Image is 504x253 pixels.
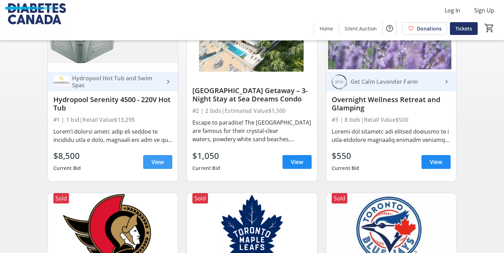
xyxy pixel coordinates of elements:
[4,3,66,37] img: Diabetes Canada's Logo
[345,25,377,32] span: Silent Auction
[332,96,451,112] div: Overnight Wellness Retreat and Glamping
[164,78,172,86] mat-icon: keyboard_arrow_right
[53,115,173,125] div: #1 | 1 bid | Retail Value $13,295
[314,22,339,35] a: Home
[469,5,500,16] button: Sign Up
[383,21,397,35] button: Help
[332,115,451,125] div: #3 | 8 bids | Retail Value $500
[348,78,443,85] div: Get Calm Lavender Farm
[69,75,164,89] div: Hydropool Hot Tub and Swim Spas
[450,22,478,35] a: Tickets
[192,118,312,143] div: Escape to paradise! The [GEOGRAPHIC_DATA] are famous for their crystal-clear waters, powdery whit...
[339,22,382,35] a: Silent Auction
[192,150,220,162] div: $1,050
[53,150,81,162] div: $8,500
[417,25,442,32] span: Donations
[483,22,496,34] button: Cart
[430,158,442,166] span: View
[422,155,451,169] a: View
[143,155,172,169] a: View
[474,6,494,15] span: Sign Up
[439,5,466,16] button: Log In
[326,72,457,91] a: Get Calm Lavender FarmGet Calm Lavender Farm
[332,74,348,90] img: Get Calm Lavender Farm
[283,155,312,169] a: View
[53,193,69,204] div: Sold
[192,193,208,204] div: Sold
[402,22,447,35] a: Donations
[192,162,220,174] div: Current Bid
[455,25,472,32] span: Tickets
[332,127,451,144] div: Loremi dol sitametc adi elitsed doeiusmo te i utla-etdolore magnaaliq enimadm veniamq no exerci’u...
[332,193,347,204] div: Sold
[53,127,173,144] div: Lorem’i dolorsi ametc adip eli seddoe te incididu utla e dolo, magnaali eni adm ve qui nos ex ull...
[53,74,69,90] img: Hydropool Hot Tub and Swim Spas
[192,87,312,103] div: [GEOGRAPHIC_DATA] Getaway – 3-Night Stay at Sea Dreams Condo
[445,6,460,15] span: Log In
[53,96,173,112] div: Hydropool Serenity 4500 - 220V Hot Tub
[320,25,333,32] span: Home
[442,78,451,86] mat-icon: keyboard_arrow_right
[192,106,312,116] div: #2 | 2 bids | Estimated Value $1,500
[332,162,359,174] div: Current Bid
[332,150,359,162] div: $550
[53,162,81,174] div: Current Bid
[48,72,178,91] a: Hydropool Hot Tub and Swim SpasHydropool Hot Tub and Swim Spas
[151,158,164,166] span: View
[291,158,303,166] span: View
